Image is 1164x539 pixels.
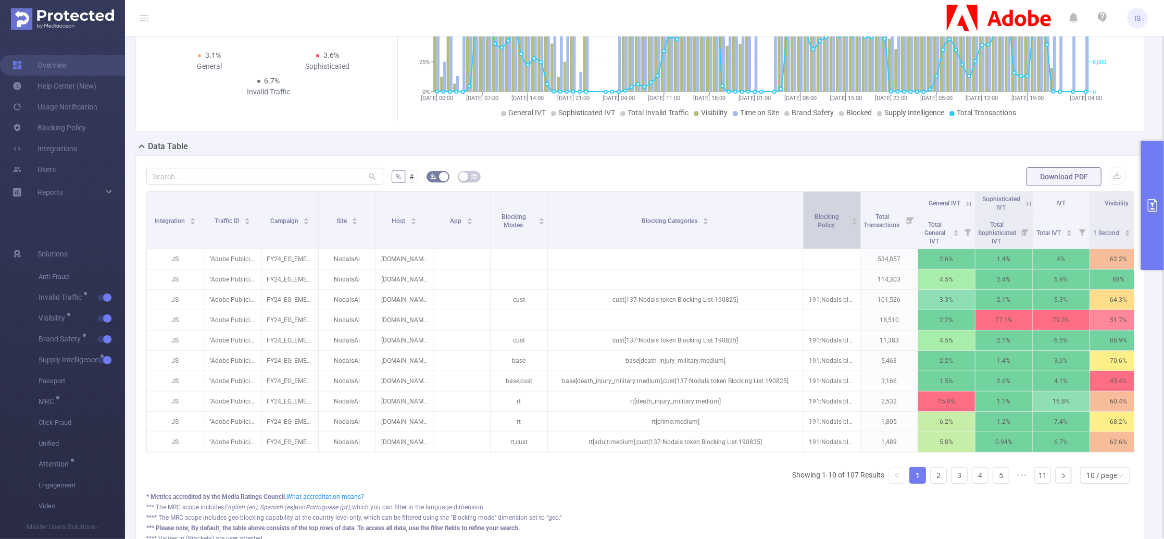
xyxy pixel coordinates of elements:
[740,108,779,117] span: Time on Site
[146,513,1134,522] div: **** The MRC scope includes geo-blocking capability at the country level only, which can be filte...
[972,467,988,484] li: 4
[548,391,803,411] p: rt[death_injury_military:medium]
[37,243,68,264] span: Solutions
[861,330,918,350] p: 11,383
[861,249,918,269] p: 534,857
[557,95,590,102] tspan: [DATE] 21:00
[694,95,726,102] tspan: [DATE] 18:00
[261,391,318,411] p: FY24_EG_EMEA_Creative_CCM_Acquisition_Buy_4200323233_P36036 [225038]
[421,95,453,102] tspan: [DATE] 00:00
[1090,351,1147,371] p: 70.6%
[861,412,918,432] p: 1,805
[1033,412,1090,432] p: 7.4%
[804,412,860,432] p: 191:Nodals blocking policy
[392,217,407,225] span: Host
[539,216,545,219] i: icon: caret-up
[1033,432,1090,452] p: 6.7%
[993,468,1009,483] a: 5
[918,412,975,432] p: 6.2%
[792,108,834,117] span: Brand Safety
[376,412,433,432] p: [DOMAIN_NAME]
[861,310,918,330] p: 18,510
[261,351,318,371] p: FY24_EG_EMEA_Creative_CCM_Acquisition_Buy_4200323233_P36036 [225038]
[1033,371,1090,391] p: 4.1%
[861,391,918,411] p: 2,532
[909,467,926,484] li: 1
[39,433,125,454] span: Unified
[921,95,953,102] tspan: [DATE] 05:00
[352,220,358,224] i: icon: caret-down
[1090,412,1147,432] p: 68.2%
[1033,290,1090,310] p: 5.3%
[147,371,204,391] p: JS
[918,290,975,310] p: 3.3%
[1075,215,1090,249] i: Filter menu
[1037,229,1063,237] span: Total IVT
[804,351,860,371] p: 191:Nodals blocking policy
[603,95,635,102] tspan: [DATE] 04:00
[954,228,959,231] i: icon: caret-up
[918,432,975,452] p: 5.8%
[548,290,803,310] p: cust[137:Nodals token Blocking List 190825]
[12,55,67,76] a: Overview
[846,108,872,117] span: Blocked
[376,371,433,391] p: [DOMAIN_NAME]
[548,330,803,350] p: cust[137:Nodals token Blocking List 190825]
[204,249,261,269] p: "Adobe Publicis Emea Tier 1" [27133]
[648,95,680,102] tspan: [DATE] 11:00
[960,215,975,249] i: Filter menu
[1033,330,1090,350] p: 6.5%
[918,269,975,289] p: 4.5%
[1033,249,1090,269] p: 4%
[884,108,944,117] span: Supply Intelligence
[147,310,204,330] p: JS
[888,467,905,484] li: Previous Page
[306,504,349,511] i: Portuguese (pt)
[1033,269,1090,289] p: 6.9%
[261,412,318,432] p: FY24_EG_EMEA_Creative_CCM_Acquisition_Buy_4200323233_P36036 [225038]
[376,310,433,330] p: [DOMAIN_NAME]
[1124,228,1131,235] div: Sort
[539,216,545,223] div: Sort
[1132,215,1147,249] i: Filter menu
[396,173,401,181] span: %
[1035,468,1050,483] a: 11
[491,290,547,310] p: cust
[467,220,473,224] i: icon: caret-down
[1013,467,1030,484] span: •••
[12,96,97,117] a: Usage Notification
[265,77,280,85] span: 6.7%
[491,391,547,411] p: rt
[319,269,376,289] p: NodalsAi
[261,269,318,289] p: FY24_EG_EMEA_Creative_CCM_Acquisition_Buy_4200323233_P36036 [225038]
[1093,59,1106,66] tspan: 8,000
[975,371,1032,391] p: 2.6%
[190,216,196,219] i: icon: caret-up
[903,192,918,249] i: Filter menu
[861,269,918,289] p: 114,303
[376,330,433,350] p: [DOMAIN_NAME]
[954,232,959,235] i: icon: caret-down
[352,216,358,223] div: Sort
[918,249,975,269] p: 2.6%
[1093,229,1121,237] span: 1 Second
[1066,228,1072,235] div: Sort
[931,468,946,483] a: 2
[1057,200,1066,207] span: IVT
[146,168,383,185] input: Search...
[1027,167,1102,186] button: Download PDF
[918,310,975,330] p: 2.2%
[450,217,464,225] span: App
[804,371,860,391] p: 191:Nodals blocking policy
[804,432,860,452] p: 191:Nodals blocking policy
[703,220,709,224] i: icon: caret-down
[918,351,975,371] p: 2.2%
[261,249,318,269] p: FY24_EG_EMEA_Creative_CCM_Acquisition_Buy_4200323233_P36036 [225038]
[147,249,204,269] p: JS
[37,188,63,197] span: Reports
[319,371,376,391] p: NodalsAi
[204,391,261,411] p: "Adobe Publicis Emea Tier 1" [27133]
[929,200,960,207] span: General IVT
[628,108,689,117] span: Total Invalid Traffic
